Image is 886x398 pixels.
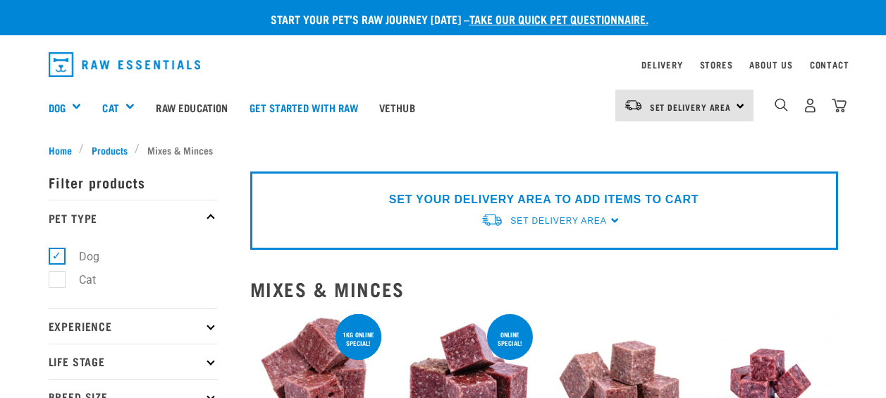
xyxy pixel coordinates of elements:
span: Set Delivery Area [650,104,732,109]
label: Cat [56,271,101,289]
a: Get started with Raw [239,79,369,135]
img: Raw Essentials Logo [49,52,201,77]
a: About Us [749,62,792,67]
a: Raw Education [145,79,238,135]
label: Dog [56,248,105,265]
div: ONLINE SPECIAL! [487,324,533,354]
img: van-moving.png [624,99,643,111]
p: Filter products [49,164,218,200]
nav: breadcrumbs [49,143,838,157]
a: Contact [810,62,849,67]
a: Delivery [641,62,682,67]
a: Cat [102,99,118,116]
img: van-moving.png [481,212,503,227]
p: Pet Type [49,200,218,235]
img: user.png [803,98,818,113]
a: Home [49,143,80,157]
a: Stores [700,62,733,67]
p: Life Stage [49,344,218,379]
a: take our quick pet questionnaire. [469,16,648,22]
h2: Mixes & Minces [250,278,838,300]
p: Experience [49,308,218,344]
img: home-icon-1@2x.png [775,98,788,111]
span: Home [49,143,72,157]
p: SET YOUR DELIVERY AREA TO ADD ITEMS TO CART [389,191,699,208]
img: home-icon@2x.png [832,98,847,113]
nav: dropdown navigation [37,47,849,83]
a: Dog [49,99,66,116]
span: Set Delivery Area [510,216,606,226]
a: Products [84,143,135,157]
span: Products [92,143,128,157]
div: 1kg online special! [336,324,381,354]
a: Vethub [369,79,426,135]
